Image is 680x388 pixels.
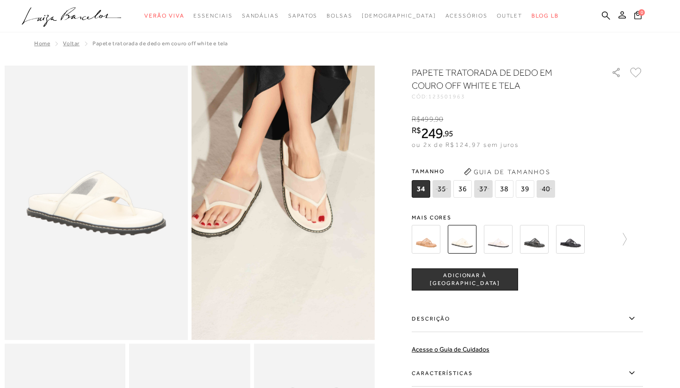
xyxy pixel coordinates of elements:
span: 123501963 [428,93,465,100]
img: PAPETE TRATORADA DE DEDO EM COURO OFF WHITE E TELA [448,225,476,254]
span: 36 [453,180,472,198]
a: categoryNavScreenReaderText [445,7,488,24]
img: image [5,66,188,340]
img: PAPETE TRATORADA DE DEDO EM COURO OFF WHITE E TELA MESH [484,225,513,254]
i: , [433,115,444,123]
span: Tamanho [412,164,557,178]
a: categoryNavScreenReaderText [288,7,317,24]
span: Verão Viva [144,12,184,19]
button: Guia de Tamanhos [461,164,553,179]
a: categoryNavScreenReaderText [193,7,232,24]
img: PAPETE TRATORADA DE DEDO EM COURO PRETO E TELA [520,225,549,254]
span: Sapatos [288,12,317,19]
span: 0 [638,9,645,16]
a: categoryNavScreenReaderText [144,7,184,24]
img: PAPETE TRATORADA DE DEDO EM COURO PRETO E TELA MESH [556,225,585,254]
button: ADICIONAR À [GEOGRAPHIC_DATA] [412,268,518,291]
span: 38 [495,180,513,198]
span: Mais cores [412,215,643,220]
span: Essenciais [193,12,232,19]
a: categoryNavScreenReaderText [497,7,523,24]
i: , [443,129,453,138]
a: noSubCategoriesText [362,7,436,24]
span: 40 [537,180,555,198]
span: 35 [433,180,451,198]
span: 249 [421,125,443,141]
span: 90 [435,115,443,123]
span: 34 [412,180,430,198]
span: 37 [474,180,493,198]
div: CÓD: [412,94,597,99]
button: 0 [631,10,644,23]
span: Outlet [497,12,523,19]
a: categoryNavScreenReaderText [242,7,279,24]
span: ou 2x de R$124,97 sem juros [412,141,519,148]
span: BLOG LB [532,12,558,19]
span: 39 [516,180,534,198]
span: Acessórios [445,12,488,19]
a: BLOG LB [532,7,558,24]
span: 95 [445,128,453,138]
span: 499 [420,115,433,123]
img: PAPETE TRATORADA DE DEDO EM COURO BEGE E TELA [412,225,440,254]
span: [DEMOGRAPHIC_DATA] [362,12,436,19]
span: Bolsas [327,12,352,19]
i: R$ [412,115,420,123]
i: R$ [412,126,421,134]
a: Home [34,40,50,47]
a: Acesse o Guia de Cuidados [412,346,489,353]
a: Voltar [63,40,80,47]
label: Características [412,360,643,387]
h1: PAPETE TRATORADA DE DEDO EM COURO OFF WHITE E TELA [412,66,585,92]
span: Sandálias [242,12,279,19]
span: PAPETE TRATORADA DE DEDO EM COURO OFF WHITE E TELA [93,40,228,47]
span: ADICIONAR À [GEOGRAPHIC_DATA] [412,272,518,288]
label: Descrição [412,305,643,332]
a: categoryNavScreenReaderText [327,7,352,24]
